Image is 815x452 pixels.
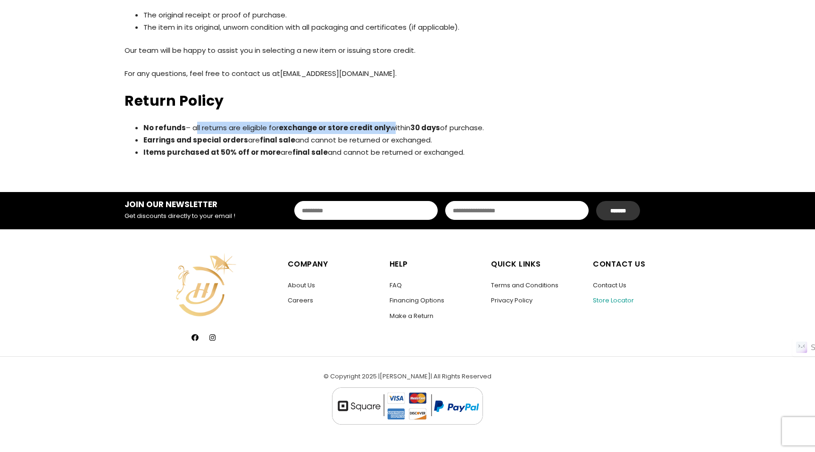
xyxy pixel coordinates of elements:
strong: No refunds [143,123,186,133]
li: are and cannot be returned or exchanged. [143,146,690,159]
p: For any questions, feel free to contact us at [EMAIL_ADDRESS][DOMAIN_NAME] . [125,67,690,80]
p: Our team will be happy to assist you in selecting a new item or issuing store credit. [125,44,690,57]
h5: Quick Links [491,258,583,271]
a: FAQ [390,281,402,290]
strong: Earrings and special orders [143,135,248,145]
a: Privacy Policy [491,296,532,305]
li: – all returns are eligible for within of purchase. [143,122,690,134]
strong: exchange or store credit only [279,123,390,133]
strong: JOIN OUR NEWSLETTER [125,199,217,210]
a: Make a Return [390,311,433,320]
h5: Company [288,258,380,271]
strong: final sale [292,147,328,157]
li: are and cannot be returned or exchanged. [143,134,690,146]
a: Careers [288,296,313,305]
img: HJiconWeb-05 [166,248,241,323]
a: Store Locator [593,296,634,305]
a: Contact Us [593,281,626,290]
h5: Contact Us [593,258,686,271]
a: About Us [288,281,315,290]
div: © Copyright 2025 | | All Rights Reserved [125,372,690,437]
h5: Help [390,258,482,271]
strong: 30 days [410,123,440,133]
li: The original receipt or proof of purchase. [143,9,690,21]
strong: Items purchased at 50% off or more [143,147,281,157]
img: logo_footer [332,387,483,425]
a: [PERSON_NAME] [380,372,431,381]
a: Terms and Conditions [491,281,558,290]
strong: final sale [260,135,295,145]
p: Get discounts directly to your email ! [125,211,254,222]
strong: Return Policy [125,91,224,110]
a: Financing Options [390,296,444,305]
li: The item in its original, unworn condition with all packaging and certificates (if applicable). [143,21,690,33]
